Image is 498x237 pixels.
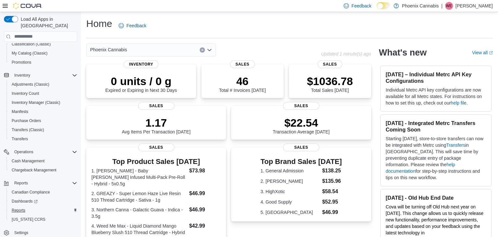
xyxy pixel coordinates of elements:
[189,206,221,214] dd: $46.99
[351,3,371,9] span: Feedback
[12,158,44,164] span: Cash Management
[9,81,52,88] a: Adjustments (Classic)
[122,116,191,134] div: Avg Items Per Transaction [DATE]
[307,75,353,93] div: Total Sales [DATE]
[12,190,50,195] span: Canadian Compliance
[9,81,77,88] span: Adjustments (Classic)
[283,102,319,110] span: Sales
[9,99,77,106] span: Inventory Manager (Classic)
[189,190,221,197] dd: $46.99
[14,149,33,155] span: Operations
[9,99,63,106] a: Inventory Manager (Classic)
[12,148,36,156] button: Operations
[6,215,80,224] button: [US_STATE] CCRS
[6,156,80,166] button: Cash Management
[6,116,80,125] button: Purchase Orders
[9,90,42,97] a: Inventory Count
[9,206,77,214] span: Reports
[6,98,80,107] button: Inventory Manager (Classic)
[489,51,493,55] svg: External link
[9,126,77,134] span: Transfers (Classic)
[91,206,186,219] dt: 3. Northern Canna - Galactic Guava - Indica - 3.5g
[6,40,80,49] button: Classification (Classic)
[138,143,174,151] span: Sales
[9,58,77,66] span: Promotions
[138,102,174,110] span: Sales
[273,116,330,129] p: $22.54
[386,162,455,174] a: help documentation
[6,134,80,143] button: Transfers
[9,117,77,125] span: Purchase Orders
[321,51,371,56] p: Updated 1 minute(s) ago
[116,19,149,32] a: Feedback
[12,229,77,237] span: Settings
[12,60,31,65] span: Promotions
[12,168,56,173] span: Chargeback Management
[12,127,44,132] span: Transfers (Classic)
[386,87,486,106] p: Individual Metrc API key configurations are now available for all Metrc states. For instructions ...
[9,108,31,116] a: Manifests
[12,136,28,142] span: Transfers
[9,117,44,125] a: Purchase Orders
[18,16,77,29] span: Load All Apps in [GEOGRAPHIC_DATA]
[105,75,177,93] div: Expired or Expiring in Next 30 Days
[9,58,34,66] a: Promotions
[12,148,77,156] span: Operations
[200,47,205,53] button: Clear input
[12,82,49,87] span: Adjustments (Classic)
[6,197,80,206] a: Dashboards
[9,108,77,116] span: Manifests
[6,80,80,89] button: Adjustments (Classic)
[6,166,80,175] button: Chargeback Management
[261,209,320,216] dt: 5. [GEOGRAPHIC_DATA]
[6,107,80,116] button: Manifests
[273,116,330,134] div: Transaction Average [DATE]
[322,208,342,216] dd: $46.99
[261,188,320,195] dt: 3. HighXotic
[12,199,38,204] span: Dashboards
[1,71,80,80] button: Inventory
[126,22,146,29] span: Feedback
[91,158,221,166] h3: Top Product Sales [DATE]
[12,71,77,79] span: Inventory
[13,3,42,9] img: Cova
[12,42,51,47] span: Classification (Classic)
[9,206,28,214] a: Reports
[6,89,80,98] button: Inventory Count
[14,181,28,186] span: Reports
[124,60,159,68] span: Inventory
[207,47,212,53] button: Open list of options
[9,40,77,48] span: Classification (Classic)
[6,206,80,215] button: Reports
[261,168,320,174] dt: 1. General Admission
[9,188,77,196] span: Canadian Compliance
[9,157,47,165] a: Cash Management
[9,197,77,205] span: Dashboards
[6,125,80,134] button: Transfers (Classic)
[322,177,342,185] dd: $135.96
[322,167,342,175] dd: $138.25
[12,208,25,213] span: Reports
[219,75,266,93] div: Total # Invoices [DATE]
[402,2,439,10] p: Phoenix Cannabis
[12,91,39,96] span: Inventory Count
[472,50,493,55] a: View allExternal link
[445,2,453,10] div: Wael elrifai
[456,2,493,10] p: [PERSON_NAME]
[91,168,186,187] dt: 1. [PERSON_NAME] - Baby [PERSON_NAME] Infused Multi-Pack Pre-Roll - Hybrid - 5x0.5g
[9,135,77,143] span: Transfers
[12,217,45,222] span: [US_STATE] CCRS
[386,135,486,181] p: Starting [DATE], store-to-store transfers can now be integrated with Metrc using in [GEOGRAPHIC_D...
[9,135,30,143] a: Transfers
[386,71,486,84] h3: [DATE] – Individual Metrc API Key Configurations
[12,179,30,187] button: Reports
[12,118,41,123] span: Purchase Orders
[441,2,443,10] p: |
[105,75,177,88] p: 0 units / 0 g
[379,47,427,58] h2: What's new
[91,190,186,203] dt: 2. GREAZY - Super Lemon Haze Live Resin 510 Thread Cartridge - Sativa - 1g
[189,222,221,230] dd: $42.99
[9,126,47,134] a: Transfers (Classic)
[307,75,353,88] p: $1036.78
